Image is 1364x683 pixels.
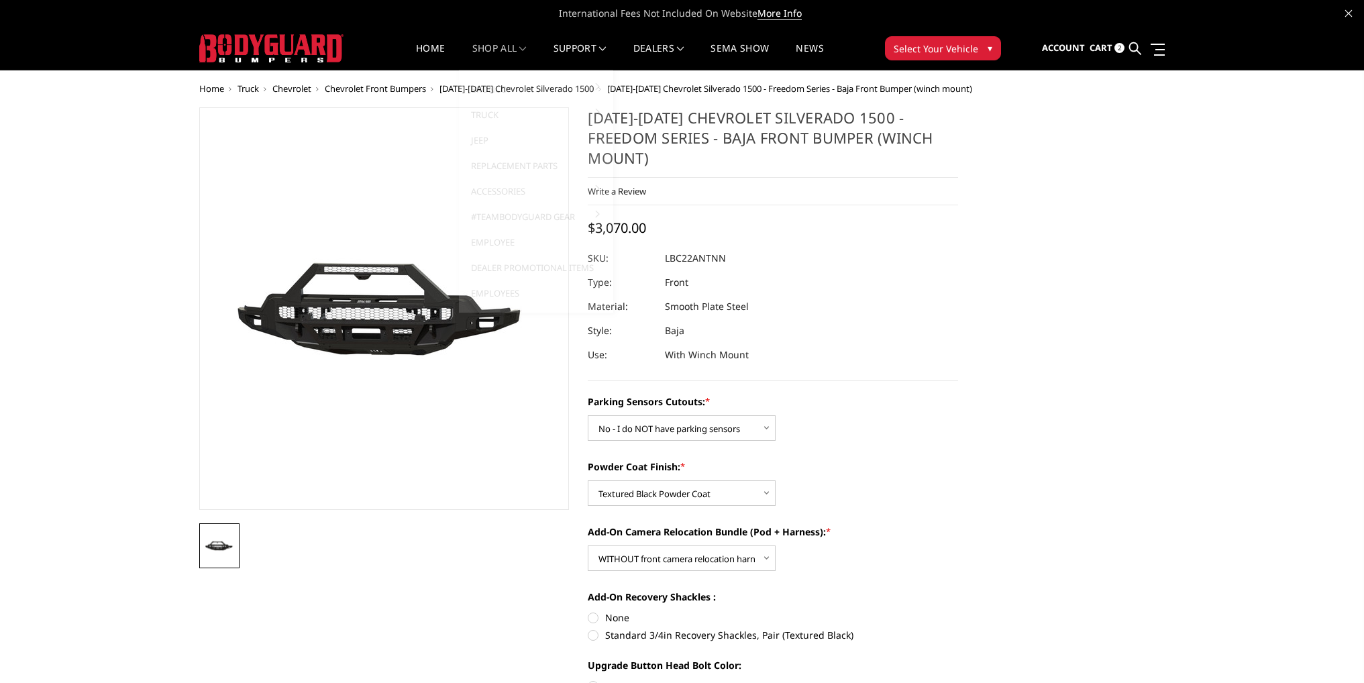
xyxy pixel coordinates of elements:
[796,44,823,70] a: News
[464,178,608,204] a: Accessories
[464,229,608,255] a: Employee
[588,246,655,270] dt: SKU:
[665,319,684,343] dd: Baja
[1042,30,1085,66] a: Account
[633,44,684,70] a: Dealers
[988,41,992,55] span: ▾
[554,44,607,70] a: Support
[464,102,608,127] a: Truck
[464,280,608,306] a: Employees
[665,295,749,319] dd: Smooth Plate Steel
[665,246,726,270] dd: LBC22ANTNN
[588,295,655,319] dt: Material:
[588,395,958,409] label: Parking Sensors Cutouts:
[439,83,594,95] a: [DATE]-[DATE] Chevrolet Silverado 1500
[588,628,958,642] label: Standard 3/4in Recovery Shackles, Pair (Textured Black)
[588,107,958,178] h1: [DATE]-[DATE] Chevrolet Silverado 1500 - Freedom Series - Baja Front Bumper (winch mount)
[665,343,749,367] dd: With Winch Mount
[588,219,646,237] span: $3,070.00
[757,7,802,20] a: More Info
[199,34,344,62] img: BODYGUARD BUMPERS
[665,270,688,295] dd: Front
[588,343,655,367] dt: Use:
[588,185,646,197] a: Write a Review
[1090,30,1124,66] a: Cart 2
[464,255,608,280] a: Dealer Promotional Items
[464,153,608,178] a: Replacement Parts
[464,127,608,153] a: Jeep
[1297,619,1364,683] iframe: Chat Widget
[1042,42,1085,54] span: Account
[464,204,608,229] a: #TeamBodyguard Gear
[894,42,978,56] span: Select Your Vehicle
[588,590,958,604] label: Add-On Recovery Shackles :
[588,611,958,625] label: None
[1114,43,1124,53] span: 2
[588,525,958,539] label: Add-On Camera Relocation Bundle (Pod + Harness):
[607,83,972,95] span: [DATE]-[DATE] Chevrolet Silverado 1500 - Freedom Series - Baja Front Bumper (winch mount)
[588,658,958,672] label: Upgrade Button Head Bolt Color:
[464,76,608,102] a: Bronco
[272,83,311,95] a: Chevrolet
[885,36,1001,60] button: Select Your Vehicle
[199,83,224,95] a: Home
[1090,42,1112,54] span: Cart
[472,44,527,70] a: shop all
[203,537,235,555] img: 2022-2025 Chevrolet Silverado 1500 - Freedom Series - Baja Front Bumper (winch mount)
[325,83,426,95] a: Chevrolet Front Bumpers
[588,319,655,343] dt: Style:
[416,44,445,70] a: Home
[711,44,769,70] a: SEMA Show
[238,83,259,95] a: Truck
[588,270,655,295] dt: Type:
[588,460,958,474] label: Powder Coat Finish:
[199,107,570,510] a: 2022-2025 Chevrolet Silverado 1500 - Freedom Series - Baja Front Bumper (winch mount)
